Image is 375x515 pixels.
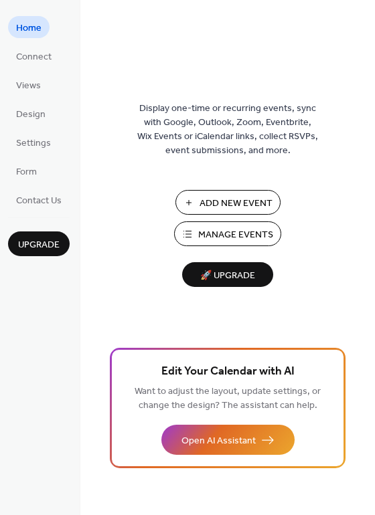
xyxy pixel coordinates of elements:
[16,50,52,64] span: Connect
[174,221,281,246] button: Manage Events
[8,131,59,153] a: Settings
[190,267,265,285] span: 🚀 Upgrade
[18,238,60,252] span: Upgrade
[8,102,54,124] a: Design
[175,190,281,215] button: Add New Event
[181,434,256,448] span: Open AI Assistant
[135,383,321,415] span: Want to adjust the layout, update settings, or change the design? The assistant can help.
[16,165,37,179] span: Form
[198,228,273,242] span: Manage Events
[137,102,318,158] span: Display one-time or recurring events, sync with Google, Outlook, Zoom, Eventbrite, Wix Events or ...
[8,74,49,96] a: Views
[8,189,70,211] a: Contact Us
[16,136,51,150] span: Settings
[8,45,60,67] a: Connect
[8,160,45,182] a: Form
[161,363,295,381] span: Edit Your Calendar with AI
[200,197,273,211] span: Add New Event
[16,21,42,35] span: Home
[16,194,62,208] span: Contact Us
[161,425,295,455] button: Open AI Assistant
[8,16,50,38] a: Home
[16,108,46,122] span: Design
[8,231,70,256] button: Upgrade
[16,79,41,93] span: Views
[182,262,273,287] button: 🚀 Upgrade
